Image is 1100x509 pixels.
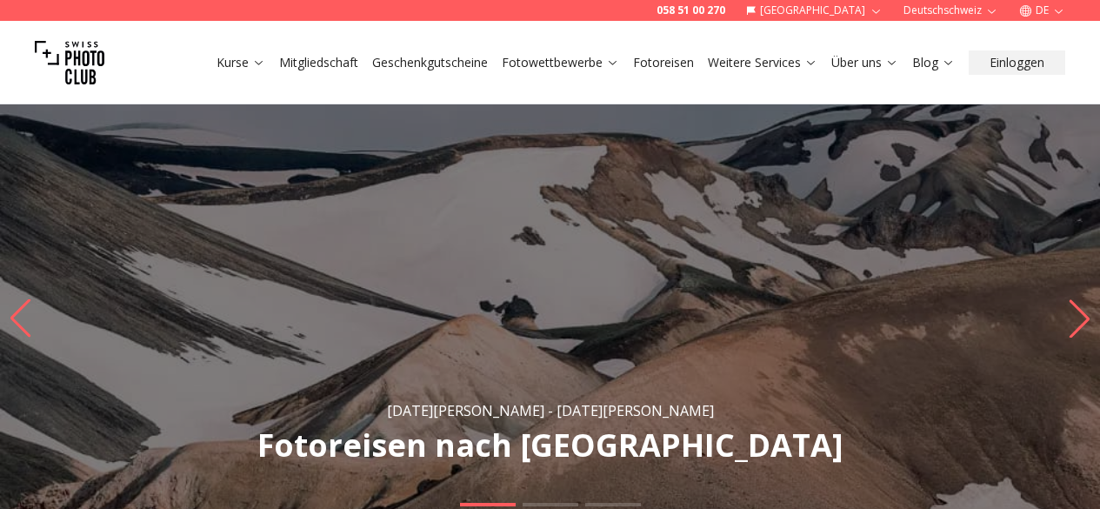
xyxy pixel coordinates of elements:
[824,50,905,75] button: Über uns
[708,54,817,71] a: Weitere Services
[372,54,488,71] a: Geschenkgutscheine
[633,54,694,71] a: Fotoreisen
[257,428,843,463] h1: Fotoreisen nach [GEOGRAPHIC_DATA]
[210,50,272,75] button: Kurse
[387,400,714,421] div: [DATE][PERSON_NAME] - [DATE][PERSON_NAME]
[969,50,1065,75] button: Einloggen
[657,3,725,17] a: 058 51 00 270
[217,54,265,71] a: Kurse
[35,28,104,97] img: Swiss photo club
[831,54,898,71] a: Über uns
[701,50,824,75] button: Weitere Services
[495,50,626,75] button: Fotowettbewerbe
[912,54,955,71] a: Blog
[626,50,701,75] button: Fotoreisen
[279,54,358,71] a: Mitgliedschaft
[365,50,495,75] button: Geschenkgutscheine
[905,50,962,75] button: Blog
[502,54,619,71] a: Fotowettbewerbe
[272,50,365,75] button: Mitgliedschaft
